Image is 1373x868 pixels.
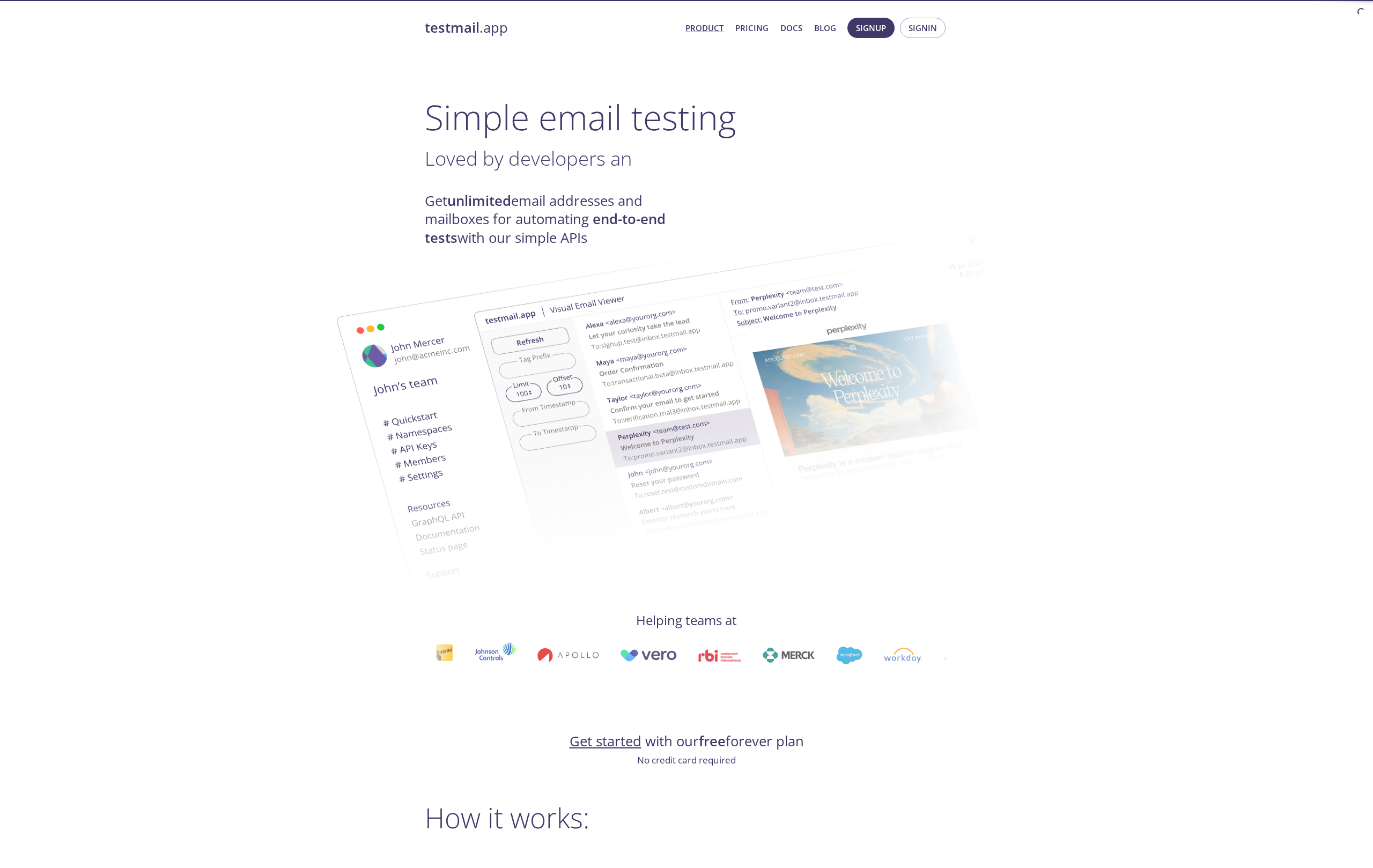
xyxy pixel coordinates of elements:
[900,18,946,38] button: Signin
[296,248,875,611] img: testmail-email-viewer
[814,21,836,35] a: Blog
[447,191,511,210] strong: unlimited
[570,732,641,751] a: Get started
[715,648,767,663] img: merck
[490,648,551,663] img: apollo
[425,732,948,751] h4: with our forever plan
[425,612,948,629] h4: Helping teams at
[685,21,724,35] a: Product
[425,145,632,172] span: Loved by developers an
[896,648,965,663] img: atlassian
[651,649,695,662] img: rbi
[425,192,686,247] h4: Get email addresses and mailboxes for automating with our simple APIs
[425,210,666,247] strong: end-to-end tests
[425,19,677,37] a: testmail.app
[425,97,948,138] h1: Simple email testing
[780,21,802,35] a: Docs
[909,21,937,35] span: Signin
[425,802,948,834] h2: How it works:
[789,647,815,664] img: salesforce
[856,21,886,35] span: Signup
[699,732,726,751] strong: free
[427,642,469,668] img: johnsoncontrols
[473,213,1052,576] img: testmail-email-viewer
[425,753,948,767] p: No credit card required
[425,18,479,37] strong: testmail
[837,648,875,663] img: workday
[573,649,630,662] img: vero
[847,18,895,38] button: Signup
[735,21,769,35] a: Pricing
